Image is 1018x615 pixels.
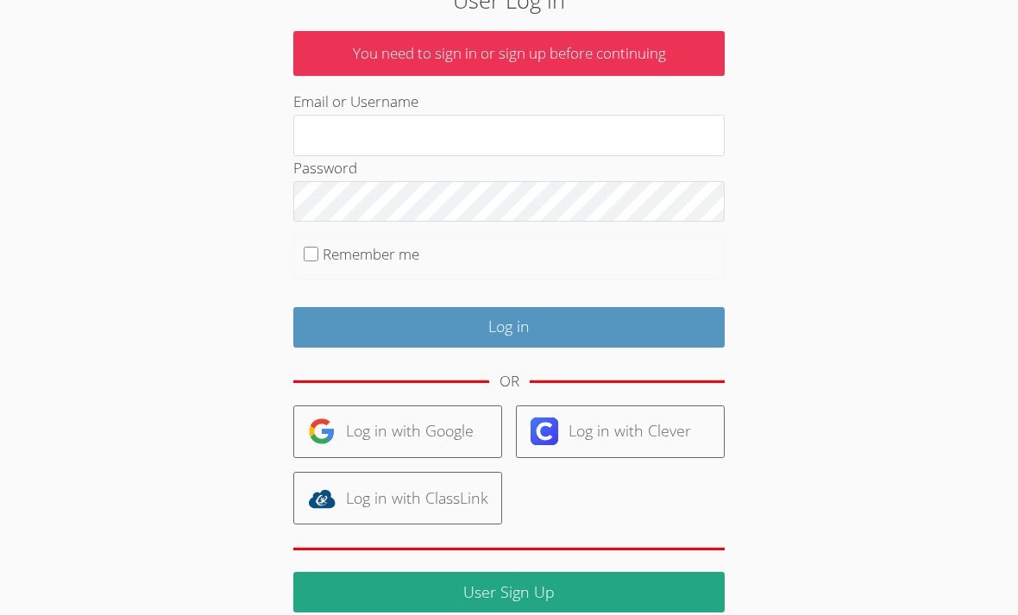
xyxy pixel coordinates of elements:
[293,307,725,348] input: Log in
[308,417,336,445] img: google-logo-50288ca7cdecda66e5e0955fdab243c47b7ad437acaf1139b6f446037453330a.svg
[516,405,725,458] a: Log in with Clever
[323,244,419,264] label: Remember me
[293,405,502,458] a: Log in with Google
[293,158,357,178] label: Password
[500,369,519,394] div: OR
[293,572,725,612] a: User Sign Up
[293,31,725,77] p: You need to sign in or sign up before continuing
[293,472,502,524] a: Log in with ClassLink
[531,417,558,445] img: clever-logo-6eab21bc6e7a338710f1a6ff85c0baf02591cd810cc4098c63d3a4b26e2feb20.svg
[293,91,418,111] label: Email or Username
[308,485,336,512] img: classlink-logo-d6bb404cc1216ec64c9a2012d9dc4662098be43eaf13dc465df04b49fa7ab582.svg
